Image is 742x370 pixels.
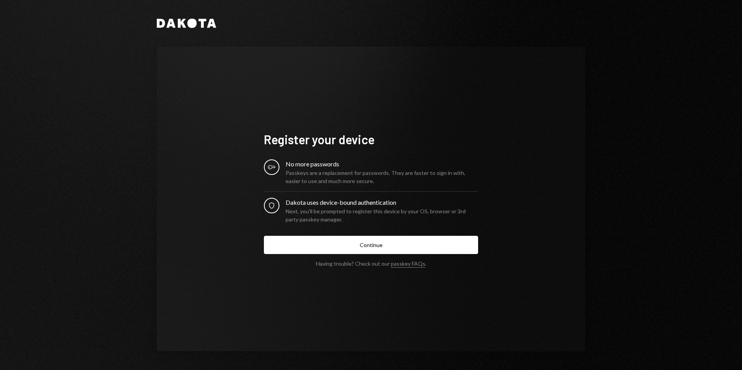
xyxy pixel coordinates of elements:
[264,236,478,254] button: Continue
[286,159,478,169] div: No more passwords
[264,131,478,147] h1: Register your device
[286,198,478,207] div: Dakota uses device-bound authentication
[316,260,426,267] div: Having trouble? Check out our .
[286,169,478,185] div: Passkeys are a replacement for passwords. They are faster to sign in with, easier to use and much...
[391,260,425,268] a: passkey FAQs
[286,207,478,223] div: Next, you’ll be prompted to register this device by your OS, browser or 3rd party passkey manager.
